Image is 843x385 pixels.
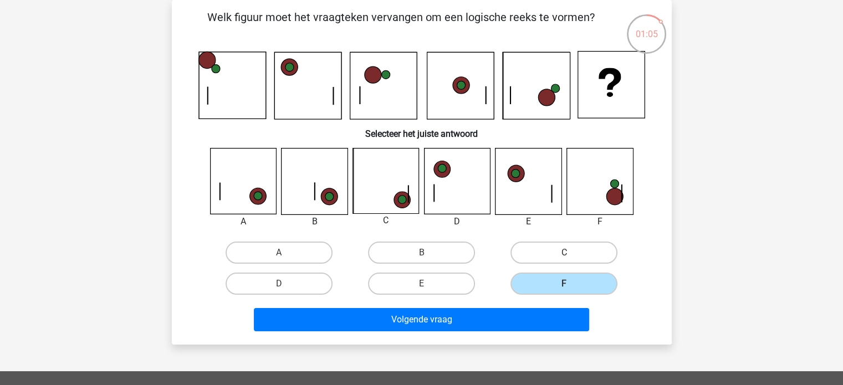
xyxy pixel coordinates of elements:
div: 01:05 [626,13,667,41]
div: C [344,214,428,227]
label: B [368,242,475,264]
button: Volgende vraag [254,308,589,331]
p: Welk figuur moet het vraagteken vervangen om een logische reeks te vormen? [190,9,612,42]
div: B [273,215,356,228]
div: E [487,215,570,228]
h6: Selecteer het juiste antwoord [190,120,654,139]
label: A [226,242,333,264]
div: F [558,215,642,228]
label: C [510,242,617,264]
label: E [368,273,475,295]
label: F [510,273,617,295]
label: D [226,273,333,295]
div: D [416,215,499,228]
div: A [202,215,285,228]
